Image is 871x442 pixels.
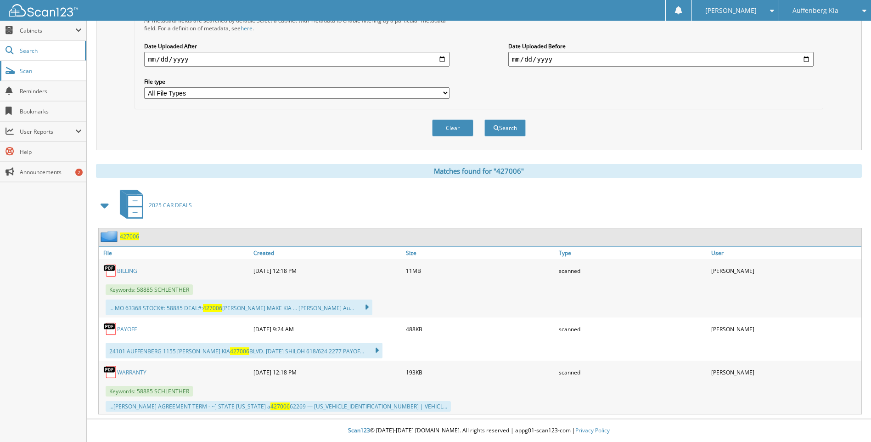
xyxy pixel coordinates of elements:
[96,164,862,178] div: Matches found for "427006"
[20,168,82,176] span: Announcements
[508,52,814,67] input: end
[144,52,450,67] input: start
[556,247,709,259] a: Type
[106,343,382,358] div: 24101 AUFFENBERG 1155 [PERSON_NAME] KIA BLVD. [DATE] SHILOH 618/624 2277 PAYOF...
[20,148,82,156] span: Help
[9,4,78,17] img: scan123-logo-white.svg
[20,128,75,136] span: User Reports
[75,169,83,176] div: 2
[117,267,137,275] a: BILLING
[709,261,861,280] div: [PERSON_NAME]
[144,42,450,50] label: Date Uploaded After
[114,187,192,223] a: 2025 CAR DEALS
[508,42,814,50] label: Date Uploaded Before
[709,247,861,259] a: User
[203,304,222,312] span: 427006
[404,261,556,280] div: 11MB
[432,119,473,136] button: Clear
[103,365,117,379] img: PDF.png
[99,247,251,259] a: File
[20,108,82,115] span: Bookmarks
[106,386,193,397] span: Keywords: 58885 SCHLENTHER
[556,363,709,381] div: scanned
[106,284,193,295] span: Keywords: 58885 SCHLENTHER
[251,247,404,259] a: Created
[117,368,146,376] a: WARRANTY
[709,320,861,338] div: [PERSON_NAME]
[709,363,861,381] div: [PERSON_NAME]
[556,261,709,280] div: scanned
[575,426,610,434] a: Privacy Policy
[404,320,556,338] div: 488KB
[144,78,450,85] label: File type
[87,419,871,442] div: © [DATE]-[DATE] [DOMAIN_NAME]. All rights reserved | appg01-scan123-com |
[230,347,249,355] span: 427006
[20,27,75,34] span: Cabinets
[705,8,757,13] span: [PERSON_NAME]
[251,261,404,280] div: [DATE] 12:18 PM
[103,264,117,278] img: PDF.png
[20,87,82,95] span: Reminders
[149,201,192,209] span: 2025 CAR DEALS
[404,363,556,381] div: 193KB
[241,24,253,32] a: here
[404,247,556,259] a: Size
[106,300,372,315] div: ... MO 63368 STOCK#: 58885 DEAL#: [PERSON_NAME] MAKE KIA ... [PERSON_NAME] Au...
[251,363,404,381] div: [DATE] 12:18 PM
[20,67,82,75] span: Scan
[251,320,404,338] div: [DATE] 9:24 AM
[144,17,450,32] div: All metadata fields are searched by default. Select a cabinet with metadata to enable filtering b...
[117,325,137,333] a: PAYOFF
[792,8,838,13] span: Auffenberg Kia
[101,231,120,242] img: folder2.png
[484,119,526,136] button: Search
[348,426,370,434] span: Scan123
[20,47,80,55] span: Search
[270,402,290,410] span: 427006
[103,322,117,336] img: PDF.png
[106,401,451,412] div: ...[PERSON_NAME] AGREEMENT TERM - ~] STATE [US_STATE] a 62269 — [US_VEHICLE_IDENTIFICATION_NUMBER...
[556,320,709,338] div: scanned
[120,232,139,240] a: 427006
